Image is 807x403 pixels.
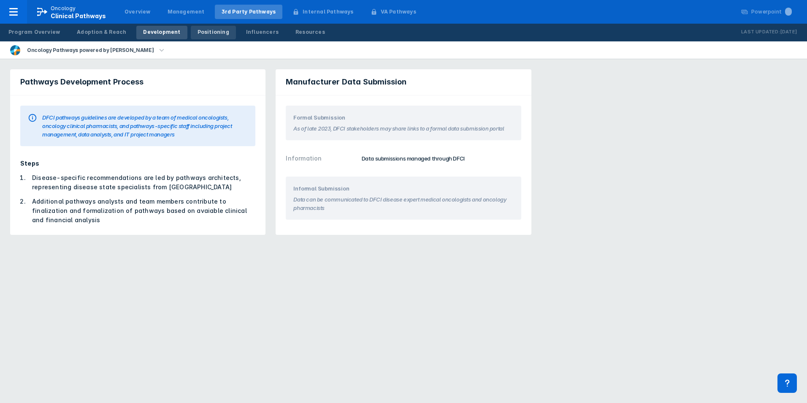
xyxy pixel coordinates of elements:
div: Steps [20,159,255,168]
a: Management [161,5,211,19]
div: VA Pathways [381,8,416,16]
a: Influencers [239,26,285,39]
div: Internal Pathways [303,8,353,16]
div: Information [286,154,356,163]
p: Last Updated: [741,28,780,36]
div: Program Overview [8,28,60,36]
div: Adoption & Reach [77,28,126,36]
section: Data can be communicated to DFCI disease expert medical oncologists and oncology pharmacists [293,193,513,212]
div: Oncology Pathways powered by [PERSON_NAME] [24,44,157,56]
a: Overview [118,5,157,19]
div: Management [168,8,205,16]
li: Disease-specific recommendations are led by pathways architects, representing disease state speci... [27,173,255,192]
span: Informal Submission [293,184,349,193]
span: Formal Submission [293,113,345,122]
span: Pathways Development Process [20,77,144,87]
div: Development [143,28,180,36]
a: 3rd Party Pathways [215,5,283,19]
div: Influencers [246,28,279,36]
a: Development [136,26,187,39]
span: Manufacturer Data Submission [286,77,406,87]
div: DFCI pathways guidelines are developed by a team of medical oncologists, oncology clinical pharma... [42,113,248,139]
section: As of late 2023, DFCI stakeholders may share links to a formal data submission portal [293,122,513,133]
p: [DATE] [780,28,797,36]
div: Overview [125,8,151,16]
div: Resources [295,28,325,36]
span: Clinical Pathways [51,12,106,19]
div: 3rd Party Pathways [222,8,276,16]
span: Data submissions managed through DFCI [362,155,465,162]
a: Resources [289,26,332,39]
img: dfci-pathways [10,45,20,55]
div: Powerpoint [751,8,792,16]
div: Contact Support [777,373,797,393]
a: Adoption & Reach [70,26,133,39]
div: Positioning [198,28,229,36]
a: Positioning [191,26,236,39]
li: Additional pathways analysts and team members contribute to finalization and formalization of pat... [27,197,255,225]
p: Oncology [51,5,76,12]
a: Program Overview [2,26,67,39]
